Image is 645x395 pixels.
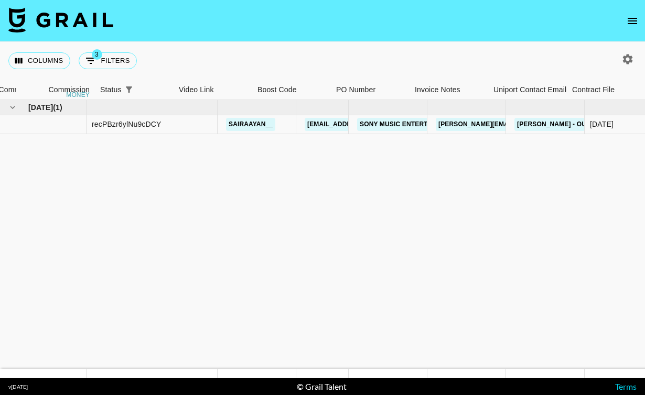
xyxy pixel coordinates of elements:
[8,383,28,390] div: v [DATE]
[100,80,122,100] div: Status
[8,52,70,69] button: Select columns
[79,52,137,69] button: Show filters
[590,119,614,129] div: 14/10/2024
[174,80,252,100] div: Video Link
[122,82,136,97] div: 1 active filter
[226,118,275,131] a: sairaayan__
[493,80,566,100] div: Uniport Contact Email
[53,102,62,113] span: ( 1 )
[615,381,637,391] a: Terms
[95,80,174,100] div: Status
[28,102,53,113] span: [DATE]
[488,80,567,100] div: Uniport Contact Email
[257,80,297,100] div: Boost Code
[92,119,161,129] div: recPBzr6ylNu9cDCY
[5,100,20,115] button: hide children
[415,80,460,100] div: Invoice Notes
[8,7,113,32] img: Grail Talent
[179,80,214,100] div: Video Link
[66,92,90,98] div: money
[92,49,102,60] span: 3
[297,381,347,392] div: © Grail Talent
[305,118,422,131] a: [EMAIL_ADDRESS][DOMAIN_NAME]
[122,82,136,97] button: Show filters
[48,80,90,100] div: Commission
[410,80,488,100] div: Invoice Notes
[331,80,410,100] div: PO Number
[136,82,151,97] button: Sort
[336,80,375,100] div: PO Number
[436,118,607,131] a: [PERSON_NAME][EMAIL_ADDRESS][DOMAIN_NAME]
[572,80,615,100] div: Contract File
[622,10,643,31] button: open drawer
[252,80,331,100] div: Boost Code
[357,118,542,131] a: Sony Music Entertainment (Relentless Records)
